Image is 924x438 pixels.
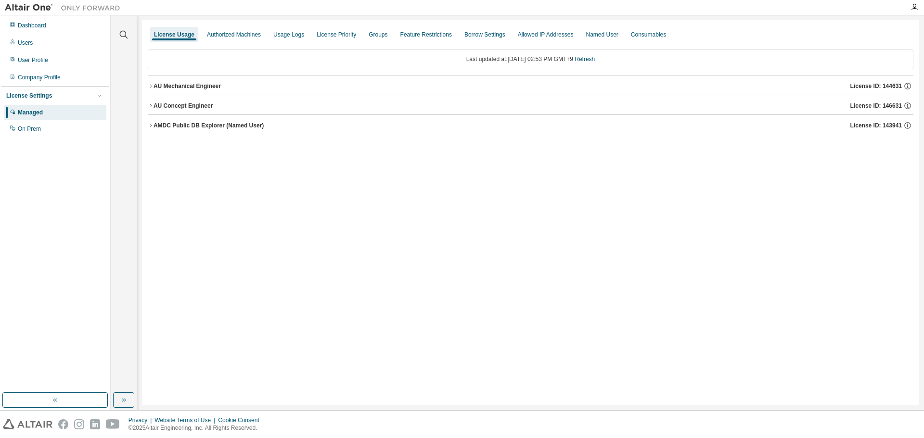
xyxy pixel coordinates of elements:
[631,31,666,38] div: Consumables
[400,31,452,38] div: Feature Restrictions
[148,115,913,136] button: AMDC Public DB Explorer (Named User)License ID: 143941
[58,419,68,429] img: facebook.svg
[148,49,913,69] div: Last updated at: [DATE] 02:53 PM GMT+9
[128,424,265,432] p: © 2025 Altair Engineering, Inc. All Rights Reserved.
[850,122,902,129] span: License ID: 143941
[148,75,913,97] button: AU Mechanical EngineerLicense ID: 144631
[18,125,41,133] div: On Prem
[18,56,48,64] div: User Profile
[74,419,84,429] img: instagram.svg
[369,31,387,38] div: Groups
[154,416,218,424] div: Website Terms of Use
[464,31,505,38] div: Borrow Settings
[586,31,618,38] div: Named User
[90,419,100,429] img: linkedin.svg
[154,31,194,38] div: License Usage
[154,102,213,110] div: AU Concept Engineer
[18,39,33,47] div: Users
[5,3,125,13] img: Altair One
[575,56,595,63] a: Refresh
[273,31,304,38] div: Usage Logs
[128,416,154,424] div: Privacy
[850,82,902,90] span: License ID: 144631
[18,74,61,81] div: Company Profile
[518,31,574,38] div: Allowed IP Addresses
[154,122,264,129] div: AMDC Public DB Explorer (Named User)
[18,22,46,29] div: Dashboard
[18,109,43,116] div: Managed
[6,92,52,100] div: License Settings
[106,419,120,429] img: youtube.svg
[850,102,902,110] span: License ID: 146631
[148,95,913,116] button: AU Concept EngineerLicense ID: 146631
[154,82,221,90] div: AU Mechanical Engineer
[3,419,52,429] img: altair_logo.svg
[218,416,265,424] div: Cookie Consent
[207,31,261,38] div: Authorized Machines
[317,31,356,38] div: License Priority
